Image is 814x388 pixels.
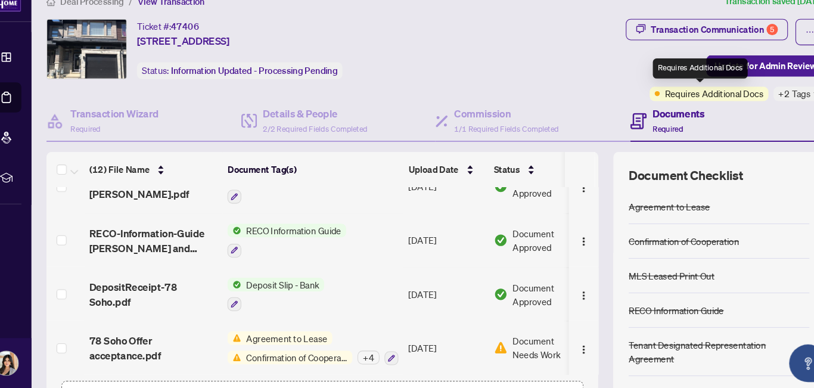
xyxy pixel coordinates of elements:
img: Logo [566,244,576,254]
div: Requires Additional Docs [637,75,727,94]
span: RECO-Information-Guide [PERSON_NAME] and [PERSON_NAME].pdf [102,234,224,262]
button: Logo [561,238,580,257]
span: 1/1 Required Fields Completed [449,138,548,147]
div: + 4 [357,352,378,365]
img: Status Icon [234,334,247,347]
button: Transaction Communication5 [611,38,765,58]
th: Status [481,164,583,197]
span: RECO Information Guide [247,232,346,245]
span: down [789,106,795,112]
h4: Transaction Wizard [85,120,169,135]
td: [DATE] [400,222,481,274]
span: [STREET_ADDRESS] [148,51,235,66]
img: IMG-40744685_1.jpg [63,38,138,94]
button: Status IconAgreement to LeaseStatus IconConfirmation of Cooperation+4 [234,334,396,366]
span: Requires Additional Docs [648,102,742,115]
img: Status Icon [234,283,247,296]
img: Logo [566,296,576,305]
h4: Commission [449,120,548,135]
div: RECO Information Guide [614,308,704,321]
span: Update for Admin Review [695,73,792,92]
span: Deposit Slip - Bank [247,283,325,296]
th: Document Tag(s) [229,164,400,197]
img: Logo [566,194,576,203]
span: Required [637,138,666,147]
span: Deal Processing [75,16,135,27]
span: Document Approved [504,235,578,261]
img: Document Status [486,241,499,254]
div: Ticket #: [148,38,207,51]
li: / [140,14,144,28]
h4: Details & People [268,120,366,135]
span: Document Needs Work [504,337,566,363]
span: (12) File Name [102,174,160,187]
img: logo [10,9,38,31]
span: Agreement to Lease [247,334,333,347]
span: Document Approved [504,286,578,312]
span: Required [85,138,113,147]
span: home [62,17,70,26]
div: Confirmation of Cooperation [614,242,718,255]
img: Document Status [486,293,499,306]
img: Status Icon [234,352,247,365]
td: [DATE] [400,274,481,325]
span: 78 Soho Offer acceptance.pdf [102,336,224,364]
div: Agreement to Lease [614,209,691,222]
button: Open asap [766,346,802,382]
div: Transaction Communication [635,38,756,57]
div: MLS Leased Print Out [614,275,695,288]
div: 5 [745,42,756,53]
span: DepositReceipt-78 Soho.pdf [102,285,224,313]
img: Profile Icon [13,353,35,375]
span: ellipsis [782,46,790,54]
th: (12) File Name [98,164,229,197]
button: Status IconRECO Information Guide [234,232,346,264]
span: Confirmation of Cooperation [247,352,352,365]
span: 47406 [180,39,207,50]
td: [DATE] [400,324,481,375]
button: Update for Admin Review [688,72,800,92]
span: Document Checklist [614,178,722,195]
div: Status: [148,79,343,95]
h4: Documents [637,120,686,135]
button: Logo [561,290,580,309]
span: +2 Tags [756,102,787,116]
article: Transaction saved [DATE] [705,14,800,28]
span: Status [486,174,511,187]
img: Document Status [486,343,499,356]
button: Status IconDeposit Slip - Bank [234,283,325,315]
img: Logo [566,347,576,356]
span: 2/2 Required Fields Completed [268,138,366,147]
th: Upload Date [400,164,481,197]
span: Information Updated - Processing Pending [180,82,338,92]
div: Tenant Designated Representation Agreement [614,340,785,367]
button: Logo [561,340,580,359]
span: Upload Date [405,174,453,187]
span: View Transaction [148,16,212,27]
img: Status Icon [234,232,247,245]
